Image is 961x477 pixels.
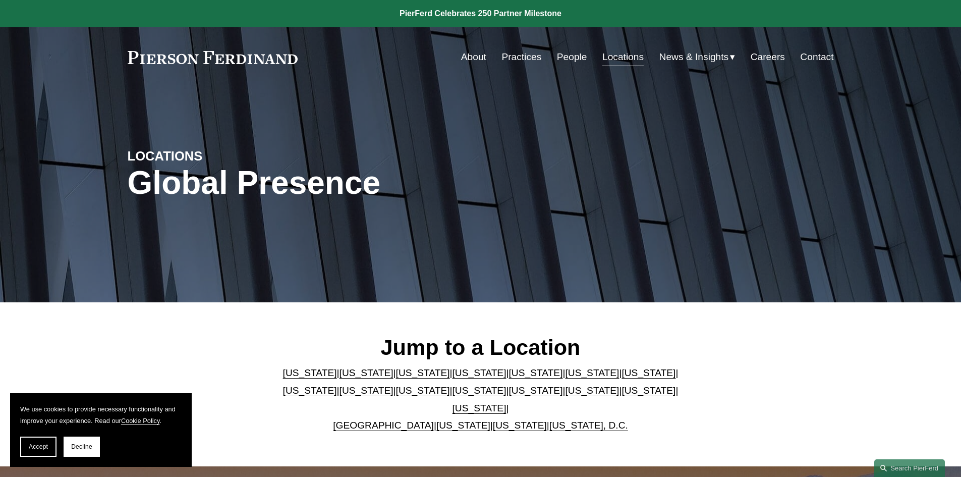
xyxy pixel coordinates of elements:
a: [US_STATE] [396,385,450,396]
a: folder dropdown [659,47,736,67]
a: [US_STATE] [283,367,337,378]
button: Accept [20,437,56,457]
a: Cookie Policy [121,417,160,425]
h2: Jump to a Location [274,334,687,360]
a: People [557,47,587,67]
a: [US_STATE] [565,385,619,396]
a: [US_STATE], D.C. [549,420,628,431]
a: [US_STATE] [453,367,506,378]
p: | | | | | | | | | | | | | | | | | | [274,364,687,434]
a: [US_STATE] [396,367,450,378]
a: [US_STATE] [621,367,675,378]
a: [US_STATE] [621,385,675,396]
a: [US_STATE] [340,385,393,396]
section: Cookie banner [10,393,192,467]
a: [GEOGRAPHIC_DATA] [333,420,434,431]
span: Accept [29,443,48,450]
a: About [461,47,486,67]
h4: LOCATIONS [128,148,304,164]
a: [US_STATE] [436,420,490,431]
a: [US_STATE] [453,403,506,413]
span: News & Insights [659,48,729,66]
a: Practices [501,47,541,67]
a: [US_STATE] [508,385,562,396]
button: Decline [64,437,100,457]
a: [US_STATE] [453,385,506,396]
a: Locations [602,47,644,67]
span: Decline [71,443,92,450]
a: [US_STATE] [508,367,562,378]
a: [US_STATE] [340,367,393,378]
a: Search this site [874,459,945,477]
a: [US_STATE] [565,367,619,378]
a: [US_STATE] [283,385,337,396]
a: Contact [800,47,833,67]
a: Careers [751,47,785,67]
a: [US_STATE] [493,420,547,431]
h1: Global Presence [128,165,598,201]
p: We use cookies to provide necessary functionality and improve your experience. Read our . [20,403,182,427]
